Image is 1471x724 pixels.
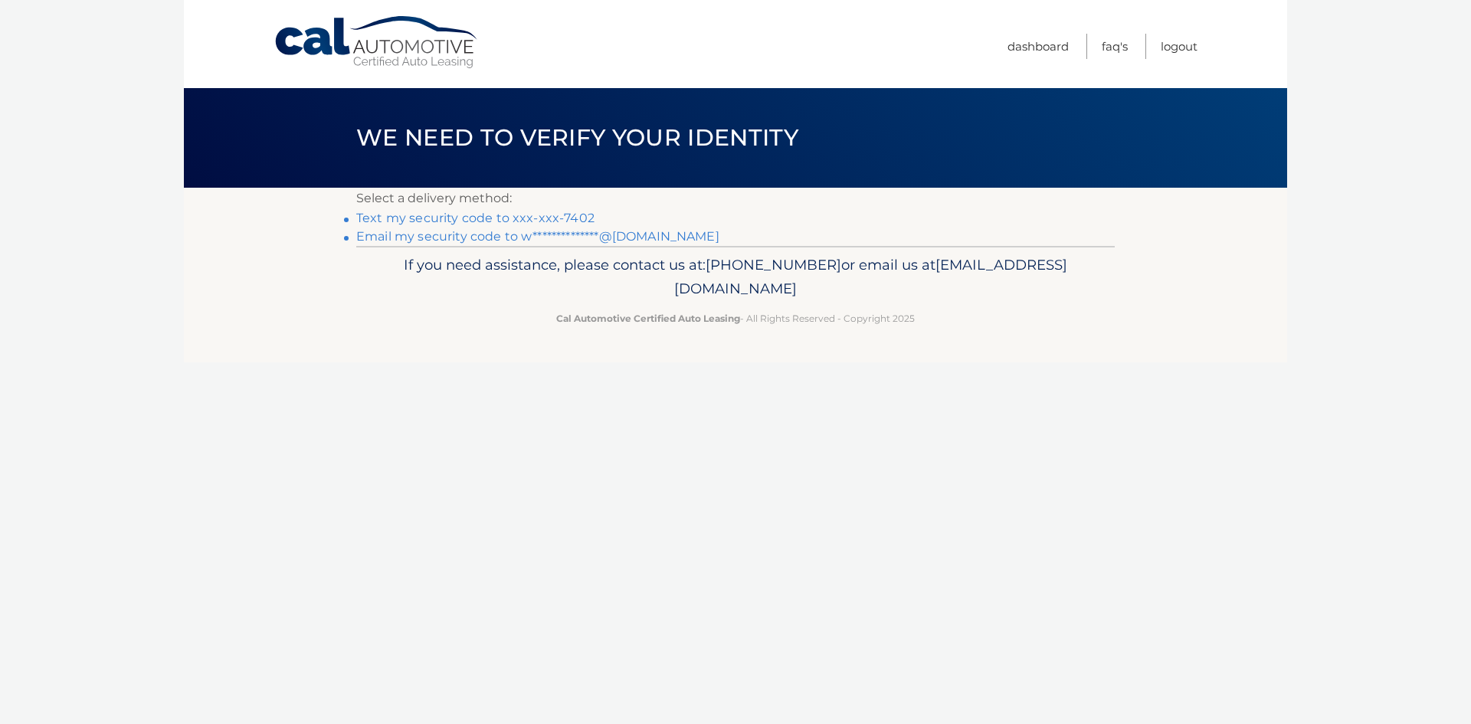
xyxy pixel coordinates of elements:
[1007,34,1069,59] a: Dashboard
[356,211,595,225] a: Text my security code to xxx-xxx-7402
[1102,34,1128,59] a: FAQ's
[366,253,1105,302] p: If you need assistance, please contact us at: or email us at
[556,313,740,324] strong: Cal Automotive Certified Auto Leasing
[356,188,1115,209] p: Select a delivery method:
[366,310,1105,326] p: - All Rights Reserved - Copyright 2025
[706,256,841,274] span: [PHONE_NUMBER]
[274,15,480,70] a: Cal Automotive
[356,123,798,152] span: We need to verify your identity
[1161,34,1197,59] a: Logout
